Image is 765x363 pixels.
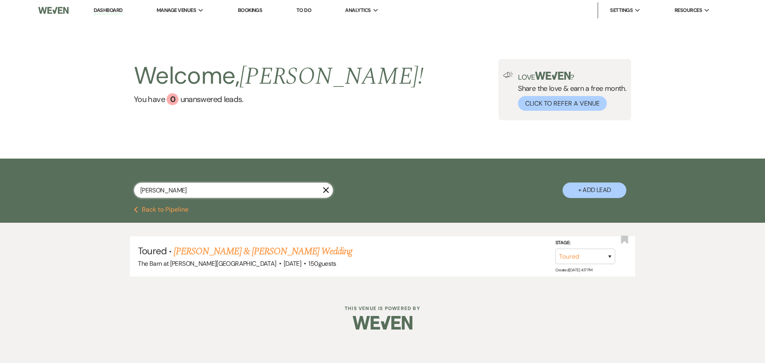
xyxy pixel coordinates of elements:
img: loud-speaker-illustration.svg [503,72,513,78]
img: Weven Logo [38,2,69,19]
div: Share the love & earn a free month. [513,72,626,111]
a: Bookings [238,7,263,14]
span: 150 guests [308,259,336,268]
span: The Barn at [PERSON_NAME][GEOGRAPHIC_DATA] [138,259,276,268]
button: + Add Lead [563,182,626,198]
div: 0 [167,93,178,105]
span: [PERSON_NAME] ! [239,58,424,95]
img: weven-logo-green.svg [535,72,571,80]
a: To Do [296,7,311,14]
input: Search by name, event date, email address or phone number [134,182,333,198]
span: [DATE] [284,259,301,268]
button: Back to Pipeline [134,206,188,213]
img: Weven Logo [353,309,412,337]
span: Analytics [345,6,371,14]
span: Settings [610,6,633,14]
span: Created: [DATE] 4:17 PM [555,267,592,273]
label: Stage: [555,238,615,247]
a: [PERSON_NAME] & [PERSON_NAME] Wedding [174,244,352,259]
a: You have 0 unanswered leads. [134,93,424,105]
a: Dashboard [94,7,122,14]
p: Love ? [518,72,626,81]
h2: Welcome, [134,59,424,93]
span: Manage Venues [157,6,196,14]
span: Resources [675,6,702,14]
span: Toured [138,245,166,257]
button: Click to Refer a Venue [518,96,607,111]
